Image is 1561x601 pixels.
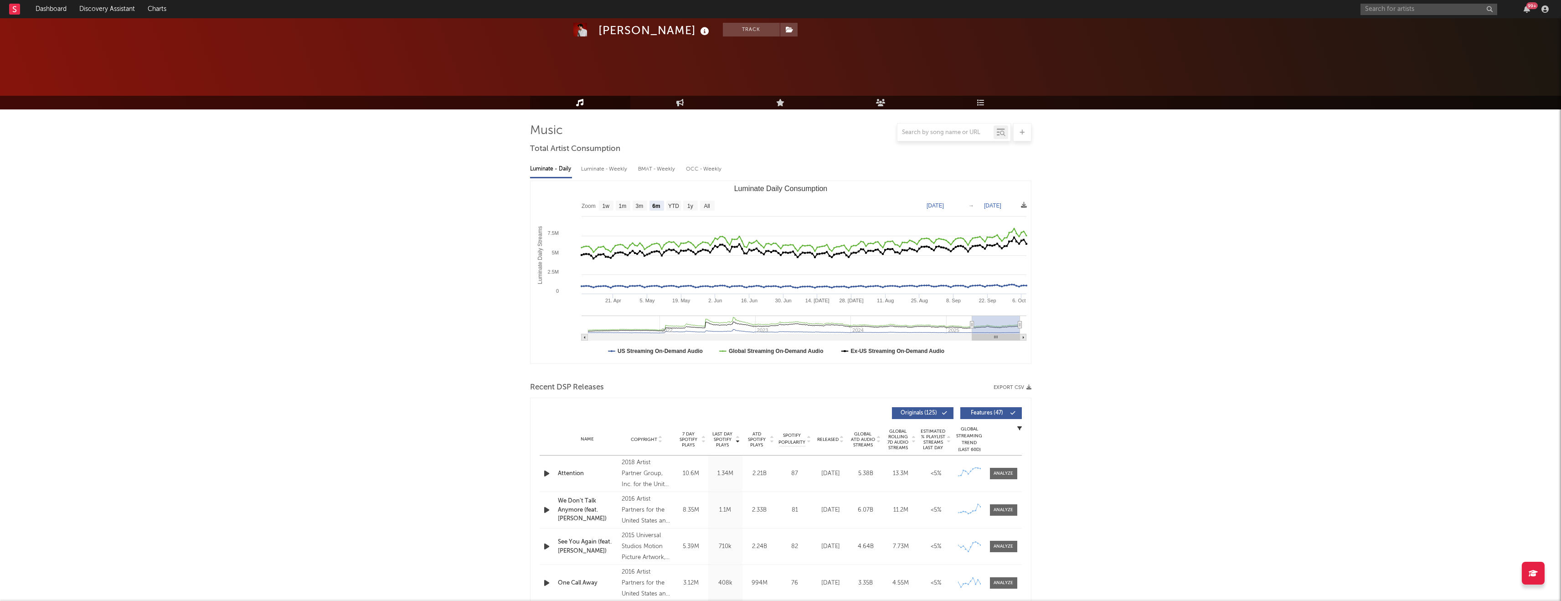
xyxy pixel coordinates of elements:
span: 7 Day Spotify Plays [676,431,701,448]
span: Global Rolling 7D Audio Streams [886,429,911,451]
button: Export CSV [994,385,1031,390]
div: [DATE] [815,506,846,515]
button: 99+ [1524,5,1530,13]
button: Track [723,23,780,36]
div: 87 [779,469,811,478]
div: Luminate - Daily [530,161,572,177]
text: 0 [556,288,558,294]
span: Total Artist Consumption [530,144,620,155]
span: Originals ( 125 ) [898,410,940,416]
span: Features ( 47 ) [966,410,1008,416]
span: Last Day Spotify Plays [711,431,735,448]
div: 5.38B [850,469,881,478]
div: [PERSON_NAME] [598,23,711,38]
div: 99 + [1526,2,1538,9]
div: 76 [779,579,811,588]
text: US Streaming On-Demand Audio [618,348,703,354]
text: 5. May [639,298,655,303]
span: Copyright [631,437,657,442]
div: [DATE] [815,469,846,478]
text: 8. Sep [946,298,961,303]
text: 14. [DATE] [805,298,829,303]
text: 1w [602,203,609,209]
div: 4.55M [886,579,916,588]
div: 2015 Universal Studios Motion Picture Artwork, Artwork Title, and Photos [622,530,671,563]
div: [DATE] [815,542,846,551]
text: 25. Aug [911,298,927,303]
text: 3m [635,203,643,209]
span: Estimated % Playlist Streams Last Day [921,429,946,451]
text: 30. Jun [775,298,791,303]
div: 82 [779,542,811,551]
button: Originals(125) [892,407,953,419]
div: OCC - Weekly [686,161,722,177]
text: Ex-US Streaming On-Demand Audio [850,348,944,354]
svg: Luminate Daily Consumption [531,181,1031,363]
div: <5% [921,506,951,515]
div: 710k [711,542,740,551]
text: Luminate Daily Streams [537,226,543,284]
div: <5% [921,579,951,588]
text: [DATE] [984,202,1001,209]
div: 2.33B [745,506,774,515]
div: [DATE] [815,579,846,588]
div: 4.64B [850,542,881,551]
text: 6. Oct [1012,298,1025,303]
text: 2.5M [547,269,558,275]
div: 3.12M [676,579,706,588]
div: 2.24B [745,542,774,551]
text: YTD [668,203,679,209]
text: → [969,202,974,209]
span: Released [817,437,839,442]
text: All [704,203,710,209]
span: Spotify Popularity [778,432,805,446]
text: 19. May [672,298,690,303]
text: Zoom [582,203,596,209]
text: 16. Jun [741,298,757,303]
div: 2.21B [745,469,774,478]
text: 28. [DATE] [839,298,863,303]
div: 2018 Artist Partner Group, Inc. for the United States and WEA International Inc. for the world ou... [622,457,671,490]
div: <5% [921,469,951,478]
div: 6.07B [850,506,881,515]
text: 22. Sep [979,298,996,303]
div: 5.39M [676,542,706,551]
text: 11. Aug [877,298,894,303]
div: 2016 Artist Partners for the United States and WEA International Inc. for the world outside of [G... [622,567,671,600]
text: 7.5M [547,230,558,236]
div: BMAT - Weekly [638,161,677,177]
div: Global Streaming Trend (Last 60D) [956,426,983,453]
text: 1y [687,203,693,209]
text: 5M [551,250,558,255]
div: 2016 Artist Partners for the United States and WEA International Inc. for the world outside of [G... [622,494,671,527]
div: 408k [711,579,740,588]
text: 6m [652,203,660,209]
text: [DATE] [927,202,944,209]
input: Search by song name or URL [897,129,994,136]
a: One Call Away [558,579,618,588]
text: 2. Jun [708,298,722,303]
a: Attention [558,469,618,478]
div: 7.73M [886,542,916,551]
div: 81 [779,506,811,515]
a: See You Again (feat. [PERSON_NAME]) [558,538,618,555]
text: 1m [618,203,626,209]
span: ATD Spotify Plays [745,431,769,448]
div: Luminate - Weekly [581,161,629,177]
div: 994M [745,579,774,588]
input: Search for artists [1360,4,1497,15]
div: 3.35B [850,579,881,588]
span: Recent DSP Releases [530,382,604,393]
text: 21. Apr [605,298,621,303]
div: 13.3M [886,469,916,478]
span: Global ATD Audio Streams [850,431,876,448]
div: Name [558,436,618,443]
div: 8.35M [676,506,706,515]
div: 11.2M [886,506,916,515]
div: <5% [921,542,951,551]
button: Features(47) [960,407,1022,419]
div: 1.34M [711,469,740,478]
